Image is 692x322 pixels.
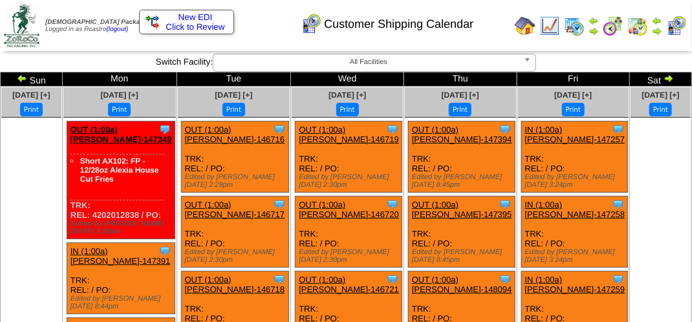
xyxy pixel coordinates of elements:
[299,200,399,219] a: OUT (1:00a) [PERSON_NAME]-146720
[525,275,625,294] a: IN (1:00a) [PERSON_NAME]-147259
[4,4,39,47] img: zoroco-logo-small.webp
[664,73,674,83] img: arrowright.gif
[215,91,252,100] a: [DATE] [+]
[442,91,479,100] a: [DATE] [+]
[652,26,662,36] img: arrowright.gif
[652,16,662,26] img: arrowleft.gif
[178,12,213,22] span: New EDI
[62,72,177,87] td: Mon
[181,122,289,193] div: TRK: REL: / PO:
[517,72,630,87] td: Fri
[386,198,399,211] img: Tooltip
[273,198,286,211] img: Tooltip
[329,91,366,100] a: [DATE] [+]
[627,16,648,36] img: calendarinout.gif
[412,248,515,264] div: Edited by [PERSON_NAME] [DATE] 8:45pm
[177,72,291,87] td: Tue
[70,220,175,235] div: Edited by [PERSON_NAME] [DATE] 3:29pm
[158,244,171,257] img: Tooltip
[649,103,672,116] button: Print
[70,125,172,144] a: OUT (1:00a) [PERSON_NAME]-147349
[386,123,399,136] img: Tooltip
[107,26,129,33] a: (logout)
[146,12,227,32] a: New EDI Click to Review
[67,243,175,314] div: TRK: REL: / PO:
[412,200,512,219] a: OUT (1:00a) [PERSON_NAME]-147395
[603,16,623,36] img: calendarblend.gif
[408,197,515,268] div: TRK: REL: / PO:
[299,173,402,189] div: Edited by [PERSON_NAME] [DATE] 2:30pm
[499,273,512,286] img: Tooltip
[525,200,625,219] a: IN (1:00a) [PERSON_NAME]-147258
[12,91,50,100] a: [DATE] [+]
[45,19,153,33] span: Logged in as Rcastro
[521,197,628,268] div: TRK: REL: / PO:
[499,123,512,136] img: Tooltip
[296,122,402,193] div: TRK: REL: / PO:
[521,122,628,193] div: TRK: REL: / PO:
[146,16,159,28] img: ediSmall.gif
[185,248,289,264] div: Edited by [PERSON_NAME] [DATE] 2:30pm
[299,248,402,264] div: Edited by [PERSON_NAME] [DATE] 2:30pm
[67,122,175,239] div: TRK: REL: 4202012838 / PO:
[630,72,692,87] td: Sat
[185,275,285,294] a: OUT (1:00a) [PERSON_NAME]-146718
[525,248,628,264] div: Edited by [PERSON_NAME] [DATE] 3:24pm
[666,16,687,36] img: calendarcustomer.gif
[612,198,625,211] img: Tooltip
[301,14,321,34] img: calendarcustomer.gif
[299,275,399,294] a: OUT (1:00a) [PERSON_NAME]-146721
[146,22,227,32] span: Click to Review
[589,16,599,26] img: arrowleft.gif
[101,91,138,100] a: [DATE] [+]
[158,123,171,136] img: Tooltip
[273,273,286,286] img: Tooltip
[1,72,63,87] td: Sun
[525,125,625,144] a: IN (1:00a) [PERSON_NAME]-147257
[324,17,473,31] span: Customer Shipping Calendar
[80,156,159,184] a: Short AX102: FP - 12/28oz Alexia House Cut Fries
[45,19,153,26] span: [DEMOGRAPHIC_DATA] Packaging
[589,26,599,36] img: arrowright.gif
[404,72,517,87] td: Thu
[499,198,512,211] img: Tooltip
[219,54,519,70] span: All Facilities
[17,73,27,83] img: arrowleft.gif
[185,173,289,189] div: Edited by [PERSON_NAME] [DATE] 2:29pm
[564,16,585,36] img: calendarprod.gif
[525,173,628,189] div: Edited by [PERSON_NAME] [DATE] 3:24pm
[299,125,399,144] a: OUT (1:00a) [PERSON_NAME]-146719
[562,103,585,116] button: Print
[70,295,175,310] div: Edited by [PERSON_NAME] [DATE] 8:44pm
[20,103,43,116] button: Print
[412,125,512,144] a: OUT (1:00a) [PERSON_NAME]-147394
[185,200,285,219] a: OUT (1:00a) [PERSON_NAME]-146717
[296,197,402,268] div: TRK: REL: / PO:
[612,273,625,286] img: Tooltip
[449,103,471,116] button: Print
[70,246,171,266] a: IN (1:00a) [PERSON_NAME]-147391
[291,72,404,87] td: Wed
[412,173,515,189] div: Edited by [PERSON_NAME] [DATE] 8:45pm
[273,123,286,136] img: Tooltip
[539,16,560,36] img: line_graph.gif
[185,125,285,144] a: OUT (1:00a) [PERSON_NAME]-146716
[408,122,515,193] div: TRK: REL: / PO:
[386,273,399,286] img: Tooltip
[642,91,680,100] a: [DATE] [+]
[412,275,512,294] a: OUT (1:00a) [PERSON_NAME]-148094
[554,91,592,100] a: [DATE] [+]
[612,123,625,136] img: Tooltip
[336,103,359,116] button: Print
[108,103,131,116] button: Print
[181,197,289,268] div: TRK: REL: / PO:
[222,103,245,116] button: Print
